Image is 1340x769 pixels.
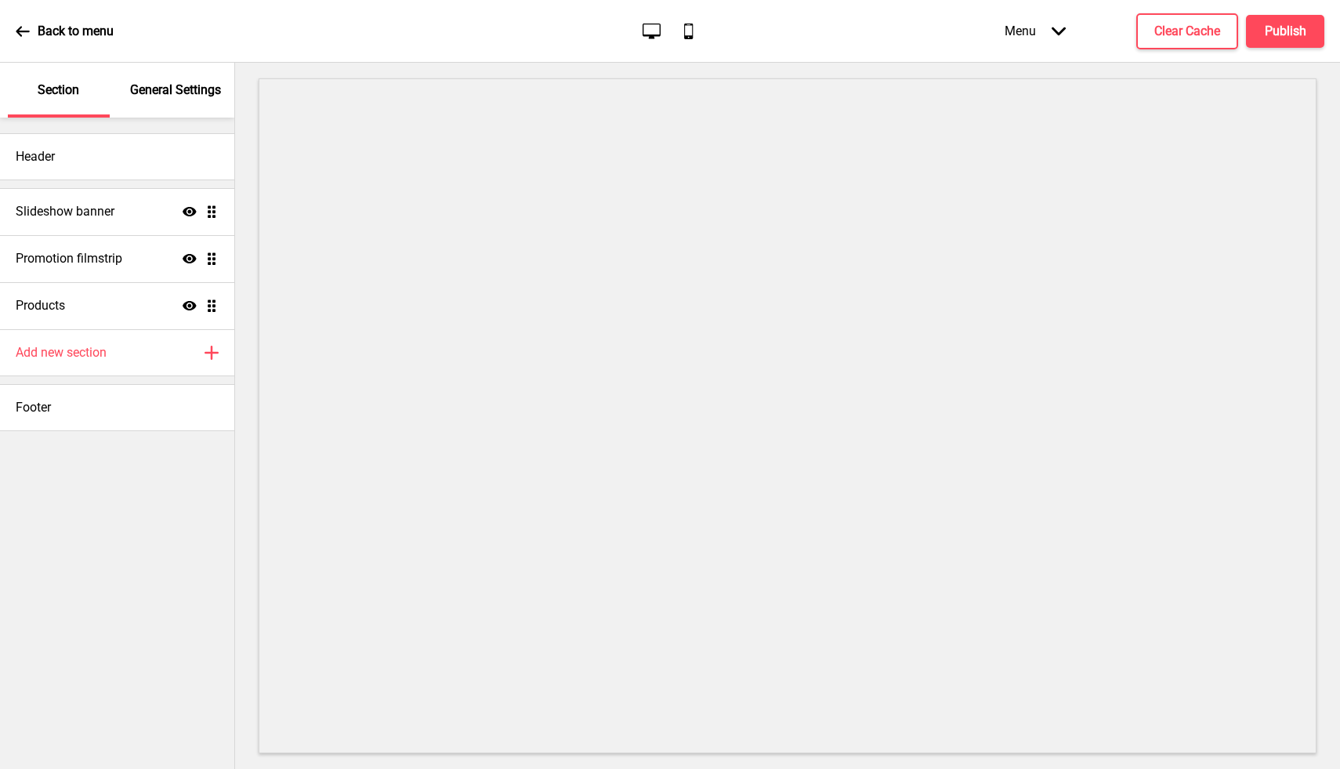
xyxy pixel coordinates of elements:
[1265,23,1306,40] h4: Publish
[16,297,65,314] h4: Products
[989,8,1081,54] div: Menu
[16,203,114,220] h4: Slideshow banner
[1154,23,1220,40] h4: Clear Cache
[38,23,114,40] p: Back to menu
[16,148,55,165] h4: Header
[1246,15,1324,48] button: Publish
[16,399,51,416] h4: Footer
[16,344,107,361] h4: Add new section
[16,250,122,267] h4: Promotion filmstrip
[130,82,221,99] p: General Settings
[1136,13,1238,49] button: Clear Cache
[38,82,79,99] p: Section
[16,10,114,53] a: Back to menu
